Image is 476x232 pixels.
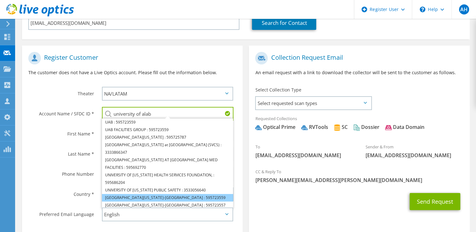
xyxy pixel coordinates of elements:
[252,16,316,30] a: Search for Contact
[459,4,469,14] span: AH
[249,112,469,137] div: Requested Collections
[255,52,460,64] h1: Collection Request Email
[28,187,94,197] label: Country *
[255,152,353,159] span: [EMAIL_ADDRESS][DOMAIN_NAME]
[102,202,233,209] li: UNIVERSITY OF ALABAMA-HUNTSVILLE : 595723557
[385,124,424,131] div: Data Domain
[255,69,463,76] p: An email request with a link to download the collector will be sent to the customer as follows.
[102,119,233,126] li: UAB : 595723559
[102,126,233,134] li: UAB FACILITIES GROUP : 595723559
[366,152,463,159] span: [EMAIL_ADDRESS][DOMAIN_NAME]
[256,97,371,109] span: Select requested scan types
[102,194,233,202] li: UNIVERSITY OF ALABAMA-BIRMINGHAM : 595723559
[420,7,425,12] svg: \n
[28,127,94,137] label: First Name *
[249,165,469,187] div: CC & Reply To
[301,124,328,131] div: RVTools
[102,186,233,194] li: UNIVERSITY OF ALABAMA PUBLIC SAFETY : 3533056640
[255,124,295,131] div: Optical Prime
[410,193,460,210] button: Send Request
[28,107,94,117] label: Account Name / SFDC ID *
[102,141,233,156] li: University of Alabama at Birmingham (SVCS) : 3333866347
[28,167,94,177] label: Phone Number
[28,147,94,157] label: Last Name *
[255,177,463,184] span: [PERSON_NAME][EMAIL_ADDRESS][PERSON_NAME][DOMAIN_NAME]
[28,207,94,218] label: Preferred Email Language
[28,52,233,64] h1: Register Customer
[28,87,94,97] label: Theater
[255,87,301,93] label: Select Collection Type
[334,124,347,131] div: SC
[359,140,470,162] div: Sender & From
[102,156,233,171] li: UNIVERSITY OF ALABAMA AT BIRMINGHAM MED FACILITIES : 595692770
[249,140,359,162] div: To
[353,124,379,131] div: Dossier
[102,134,233,141] li: UNIVERSITY OF ALABAMA : 595725787
[102,171,233,186] li: UNIVERSITY OF ALABAMA HEALTH SERVICES FOUNDATION, : 595686204
[28,69,236,76] p: The customer does not have a Live Optics account. Please fill out the information below.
